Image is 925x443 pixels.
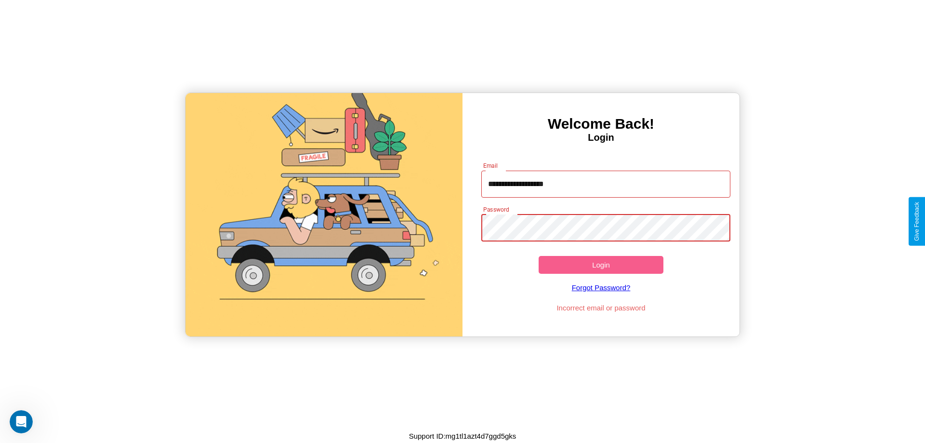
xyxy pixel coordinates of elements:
p: Support ID: mg1tl1azt4d7ggd5gks [409,430,516,443]
label: Email [483,161,498,170]
div: Give Feedback [913,202,920,241]
img: gif [185,93,462,336]
h4: Login [462,132,740,143]
iframe: Intercom live chat [10,410,33,433]
label: Password [483,205,509,214]
h3: Welcome Back! [462,116,740,132]
p: Incorrect email or password [476,301,726,314]
button: Login [539,256,663,274]
a: Forgot Password? [476,274,726,301]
